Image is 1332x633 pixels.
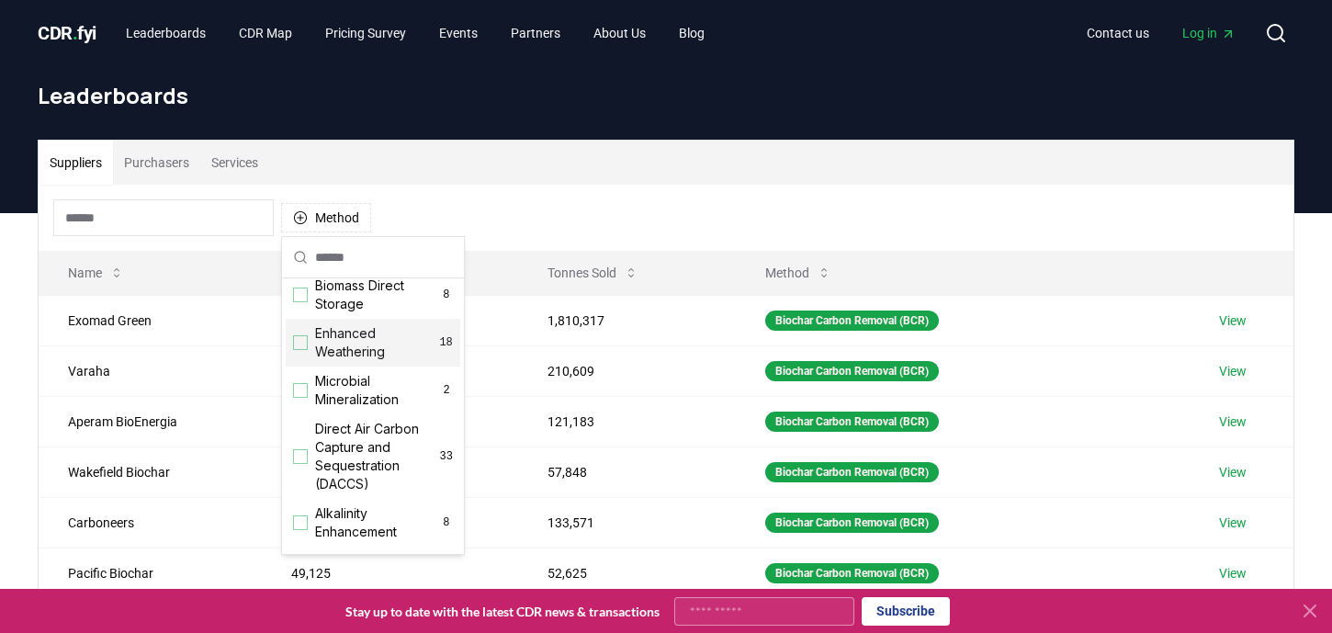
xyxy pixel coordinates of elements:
h1: Leaderboards [38,81,1294,110]
span: Direct Ocean Removal [315,552,439,589]
nav: Main [1072,17,1250,50]
td: 57,840 [262,446,518,497]
td: Exomad Green [39,295,262,345]
td: 57,848 [518,446,736,497]
div: Biochar Carbon Removal (BCR) [765,462,939,482]
td: Carboneers [39,497,262,548]
a: View [1219,514,1247,532]
a: CDR Map [224,17,307,50]
td: 133,571 [518,497,736,548]
a: Pricing Survey [310,17,421,50]
span: 8 [440,288,453,302]
nav: Main [111,17,719,50]
a: Events [424,17,492,50]
span: Enhanced Weathering [315,324,439,361]
span: CDR fyi [38,22,96,44]
span: Direct Air Carbon Capture and Sequestration (DACCS) [315,420,440,493]
span: Biomass Direct Storage [315,277,440,313]
td: Pacific Biochar [39,548,262,598]
td: 52,625 [518,548,736,598]
span: 8 [440,515,453,530]
span: Log in [1182,24,1236,42]
td: 49,125 [262,548,518,598]
div: Biochar Carbon Removal (BCR) [765,513,939,533]
td: Aperam BioEnergia [39,396,262,446]
td: 95,276 [262,345,518,396]
td: 54,392 [262,497,518,548]
a: View [1219,463,1247,481]
a: Contact us [1072,17,1164,50]
div: Biochar Carbon Removal (BCR) [765,311,939,331]
a: View [1219,311,1247,330]
button: Tonnes Sold [533,254,653,291]
button: Suppliers [39,141,113,185]
span: Alkalinity Enhancement [315,504,440,541]
a: About Us [579,17,660,50]
div: Biochar Carbon Removal (BCR) [765,412,939,432]
a: Partners [496,17,575,50]
button: Tonnes Delivered [277,254,423,291]
span: 18 [439,335,453,350]
span: Microbial Mineralization [315,372,440,409]
button: Method [751,254,846,291]
td: 121,183 [518,396,736,446]
a: Leaderboards [111,17,220,50]
td: 210,609 [518,345,736,396]
button: Name [53,254,139,291]
td: 195,378 [262,295,518,345]
a: CDR.fyi [38,20,96,46]
button: Services [200,141,269,185]
a: Blog [664,17,719,50]
td: 89,298 [262,396,518,446]
td: Wakefield Biochar [39,446,262,497]
a: View [1219,362,1247,380]
a: Log in [1168,17,1250,50]
span: . [73,22,78,44]
a: View [1219,413,1247,431]
td: Varaha [39,345,262,396]
a: View [1219,564,1247,582]
span: 33 [440,449,453,464]
div: Biochar Carbon Removal (BCR) [765,563,939,583]
button: Method [281,203,371,232]
div: Biochar Carbon Removal (BCR) [765,361,939,381]
button: Purchasers [113,141,200,185]
span: 2 [440,383,453,398]
td: 1,810,317 [518,295,736,345]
